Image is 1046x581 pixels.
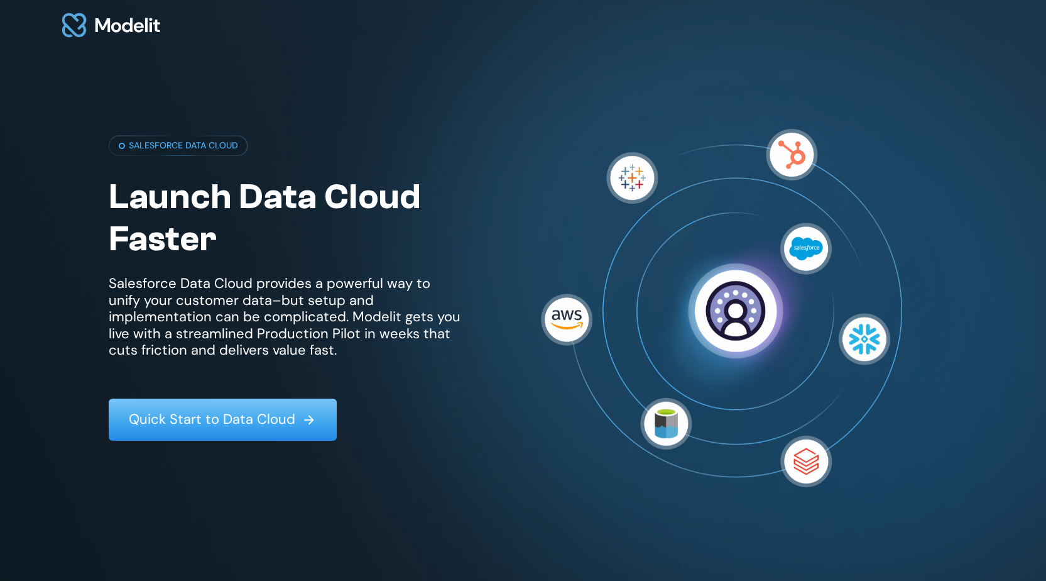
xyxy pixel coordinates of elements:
[60,6,163,45] img: modelit logo
[109,399,337,440] a: Quick Start to Data Cloud
[109,275,460,358] p: Salesforce Data Cloud provides a powerful way to unify your customer data–but setup and implement...
[129,411,295,428] p: Quick Start to Data Cloud
[129,139,238,152] p: SALESFORCE DATA CLOUD
[109,176,460,260] h1: Launch Data Cloud Faster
